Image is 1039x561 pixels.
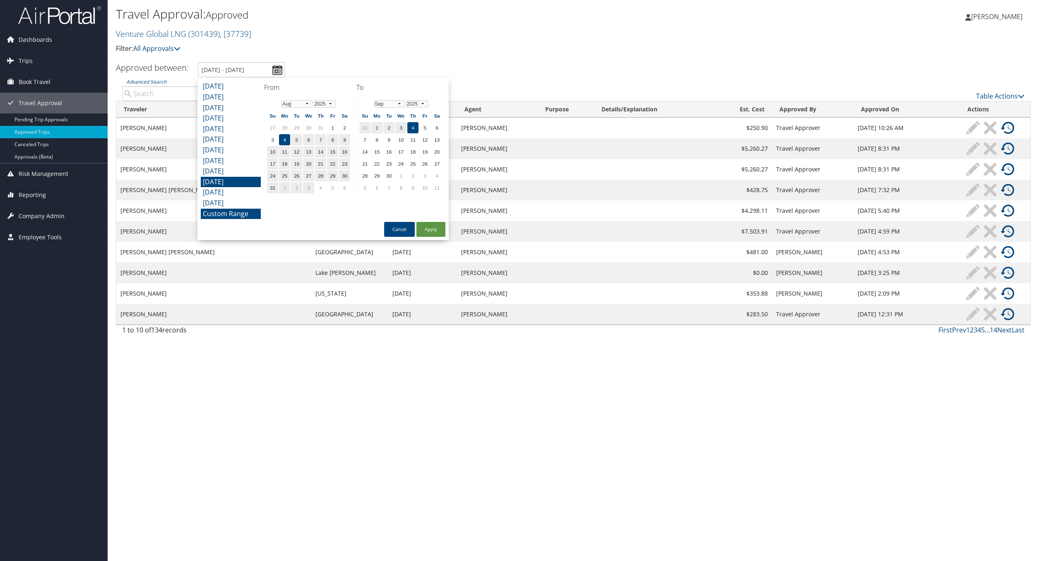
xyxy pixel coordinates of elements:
li: [DATE] [201,187,261,198]
a: Modify [964,308,981,321]
td: [PERSON_NAME] [116,200,311,221]
td: [DATE] 4:59 PM [854,221,960,242]
img: airportal-logo.png [18,5,101,25]
td: [DATE] 10:26 AM [854,118,960,138]
th: Purpose [538,101,594,118]
button: Apply [416,222,445,237]
li: [DATE] [201,81,261,92]
td: 22 [371,158,382,169]
img: ta-history.png [1001,225,1014,238]
td: [DATE] [388,304,457,325]
img: ta-modify-inactive.png [966,163,979,176]
td: [GEOGRAPHIC_DATA] [311,304,389,325]
td: 23 [383,158,394,169]
td: 16 [383,146,394,157]
th: Approved By: activate to sort column ascending [772,101,854,118]
td: 19 [419,146,431,157]
td: 19 [291,158,302,169]
li: [DATE] [201,177,261,188]
td: Travel Approver [772,200,854,221]
td: [PERSON_NAME] [116,304,311,325]
th: Su [267,110,278,121]
td: 18 [407,146,418,157]
a: Modify [964,204,981,217]
td: 28 [315,170,326,181]
th: We [303,110,314,121]
li: [DATE] [201,92,261,103]
small: Approved [206,8,248,22]
a: Cancel [981,266,999,279]
td: 10 [267,146,278,157]
a: First [938,325,952,335]
a: Cancel [981,121,999,135]
div: 1 to 10 of records [122,325,339,339]
td: 2 [383,122,394,133]
td: [PERSON_NAME] [457,180,538,200]
td: 30 [339,170,350,181]
img: ta-history.png [1001,183,1014,197]
td: 22 [327,158,338,169]
td: $428.75 [714,180,772,200]
td: 1 [371,122,382,133]
li: [DATE] [201,145,261,156]
th: Actions [960,101,1030,118]
img: ta-cancel-inactive.png [984,121,997,135]
td: [DATE] [388,283,457,304]
td: 14 [315,146,326,157]
td: 13 [303,146,314,157]
td: 27 [303,170,314,181]
a: Next [997,325,1012,335]
a: Prev [952,325,966,335]
th: Tu [383,110,394,121]
td: $481.00 [714,242,772,262]
button: Cancel [384,222,415,237]
td: 9 [383,134,394,145]
a: View History [999,225,1016,238]
a: 5 [981,325,985,335]
td: 8 [395,182,406,193]
h4: To [356,83,445,92]
td: [PERSON_NAME] [116,283,311,304]
td: [DATE] 8:31 PM [854,159,960,180]
th: Th [315,110,326,121]
td: 9 [407,182,418,193]
a: [PERSON_NAME] [965,4,1031,29]
p: Filter: [116,43,726,54]
td: $5,260.27 [714,159,772,180]
td: 15 [327,146,338,157]
td: 12 [419,134,431,145]
td: 8 [327,134,338,145]
img: ta-cancel-inactive.png [984,266,997,279]
a: Cancel [981,204,999,217]
td: [PERSON_NAME] [PERSON_NAME] [PERSON_NAME] [116,180,311,200]
img: ta-modify-inactive.png [966,246,979,259]
td: [PERSON_NAME] [457,138,538,159]
li: [DATE] [201,166,261,177]
td: Travel Approver [772,304,854,325]
td: 6 [371,182,382,193]
td: 6 [339,182,350,193]
img: ta-history.png [1001,266,1014,279]
td: $353.88 [714,283,772,304]
h3: Approved between: [116,62,189,73]
span: Risk Management [19,164,68,184]
img: ta-history.png [1001,308,1014,321]
img: ta-cancel-inactive.png [984,308,997,321]
td: 13 [431,134,443,145]
td: Travel Approver [772,221,854,242]
td: 26 [419,158,431,169]
span: , [ 37739 ] [220,28,251,39]
a: Modify [964,163,981,176]
th: We [395,110,406,121]
span: Travel Approval [19,93,62,113]
th: Agent [457,101,538,118]
td: 11 [279,146,290,157]
td: [DATE] [388,262,457,283]
td: 5 [419,122,431,133]
th: Su [359,110,370,121]
td: [DATE] 7:32 PM [854,180,960,200]
td: [PERSON_NAME] [457,242,538,262]
a: Cancel [981,142,999,155]
td: 18 [279,158,290,169]
img: ta-modify-inactive.png [966,142,979,155]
